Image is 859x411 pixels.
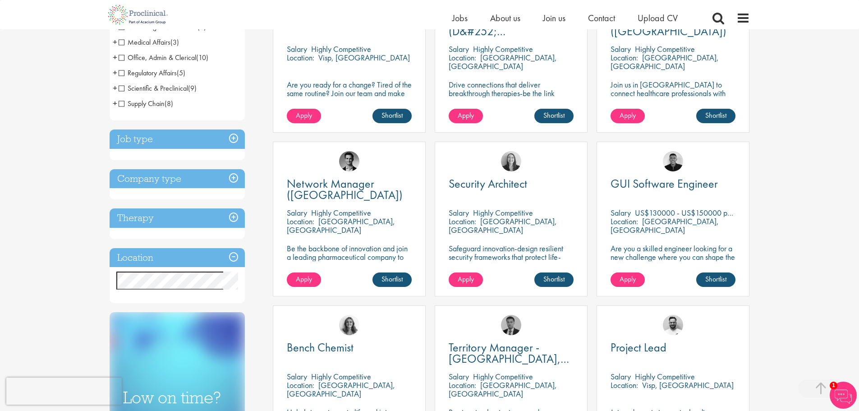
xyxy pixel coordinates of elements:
[611,109,645,123] a: Apply
[501,151,521,171] img: Mia Kellerman
[534,109,574,123] a: Shortlist
[119,83,188,93] span: Scientific & Preclinical
[165,99,173,108] span: (8)
[287,340,354,355] span: Bench Chemist
[287,244,412,278] p: Be the backbone of innovation and join a leading pharmaceutical company to help keep life-changin...
[119,68,177,78] span: Regulatory Affairs
[611,340,666,355] span: Project Lead
[110,248,245,268] h3: Location
[119,99,165,108] span: Supply Chain
[611,208,631,218] span: Salary
[458,274,474,284] span: Apply
[663,315,683,335] img: Emile De Beer
[287,216,314,226] span: Location:
[287,178,412,201] a: Network Manager ([GEOGRAPHIC_DATA])
[449,272,483,287] a: Apply
[501,315,521,335] img: Carl Gbolade
[611,52,638,63] span: Location:
[611,272,645,287] a: Apply
[113,35,117,49] span: +
[449,52,557,71] p: [GEOGRAPHIC_DATA], [GEOGRAPHIC_DATA]
[638,12,678,24] a: Upload CV
[490,12,520,24] span: About us
[113,81,117,95] span: +
[642,380,734,390] p: Visp, [GEOGRAPHIC_DATA]
[110,208,245,228] h3: Therapy
[696,109,735,123] a: Shortlist
[449,208,469,218] span: Salary
[543,12,565,24] a: Join us
[110,129,245,149] h3: Job type
[449,371,469,382] span: Salary
[318,52,410,63] p: Visp, [GEOGRAPHIC_DATA]
[113,66,117,79] span: +
[635,371,695,382] p: Highly Competitive
[119,99,173,108] span: Supply Chain
[635,44,695,54] p: Highly Competitive
[611,342,735,353] a: Project Lead
[449,178,574,189] a: Security Architect
[287,109,321,123] a: Apply
[452,12,468,24] a: Jobs
[287,216,395,235] p: [GEOGRAPHIC_DATA], [GEOGRAPHIC_DATA]
[311,371,371,382] p: Highly Competitive
[123,389,231,406] h3: Low on time?
[620,111,636,120] span: Apply
[372,109,412,123] a: Shortlist
[296,274,312,284] span: Apply
[177,68,185,78] span: (5)
[611,178,735,189] a: GUI Software Engineer
[611,216,638,226] span: Location:
[287,44,307,54] span: Salary
[663,151,683,171] img: Christian Andersen
[110,169,245,189] h3: Company type
[449,176,527,191] span: Security Architect
[296,111,312,120] span: Apply
[611,80,735,115] p: Join us in [GEOGRAPHIC_DATA] to connect healthcare professionals with breakthrough therapies and ...
[113,97,117,110] span: +
[196,53,208,62] span: (10)
[287,176,403,203] span: Network Manager ([GEOGRAPHIC_DATA])
[119,68,185,78] span: Regulatory Affairs
[449,12,561,50] span: Network Manager (D&#252;[GEOGRAPHIC_DATA])
[449,342,574,365] a: Territory Manager - [GEOGRAPHIC_DATA], [GEOGRAPHIC_DATA]
[339,315,359,335] img: Jackie Cerchio
[119,37,170,47] span: Medical Affairs
[311,44,371,54] p: Highly Competitive
[830,382,837,389] span: 1
[287,371,307,382] span: Salary
[458,111,474,120] span: Apply
[830,382,857,409] img: Chatbot
[287,380,395,399] p: [GEOGRAPHIC_DATA], [GEOGRAPHIC_DATA]
[449,44,469,54] span: Salary
[611,244,735,278] p: Are you a skilled engineer looking for a new challenge where you can shape the future of healthca...
[339,151,359,171] a: Max Slevogt
[611,371,631,382] span: Salary
[611,44,631,54] span: Salary
[372,272,412,287] a: Shortlist
[473,208,533,218] p: Highly Competitive
[113,51,117,64] span: +
[449,80,574,115] p: Drive connections that deliver breakthrough therapies-be the link between innovation and impact i...
[611,380,638,390] span: Location:
[449,216,557,235] p: [GEOGRAPHIC_DATA], [GEOGRAPHIC_DATA]
[119,53,196,62] span: Office, Admin & Clerical
[119,83,197,93] span: Scientific & Preclinical
[449,340,569,378] span: Territory Manager - [GEOGRAPHIC_DATA], [GEOGRAPHIC_DATA]
[449,244,574,278] p: Safeguard innovation-design resilient security frameworks that protect life-changing pharmaceutic...
[287,208,307,218] span: Salary
[534,272,574,287] a: Shortlist
[287,380,314,390] span: Location:
[611,216,719,235] p: [GEOGRAPHIC_DATA], [GEOGRAPHIC_DATA]
[6,378,122,405] iframe: reCAPTCHA
[287,342,412,353] a: Bench Chemist
[119,53,208,62] span: Office, Admin & Clerical
[635,208,756,218] p: US$130000 - US$150000 per annum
